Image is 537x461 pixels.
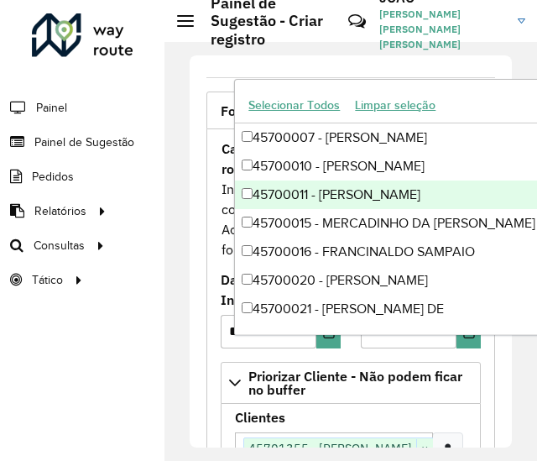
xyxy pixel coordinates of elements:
button: Selecionar Todos [241,92,347,118]
a: Contato Rápido [339,3,375,39]
a: Priorizar Cliente - Não podem ficar no buffer [221,362,481,404]
span: Priorizar Cliente - Não podem ficar no buffer [248,369,473,396]
label: Clientes [235,407,285,427]
button: Limpar seleção [347,92,443,118]
strong: Cadastro Painel de sugestão de roteirização: [222,140,418,177]
span: × [416,439,433,459]
span: Relatórios [34,202,86,220]
span: Painel de Sugestão [34,134,134,151]
span: 45701355 - [PERSON_NAME] [244,438,416,458]
div: Informe a data de inicio, fim e preencha corretamente os campos abaixo. Ao final, você irá pré-vi... [221,138,481,260]
span: Tático [32,271,63,289]
span: Painel [36,99,67,117]
label: Data de Vigência Inicial [221,270,341,310]
span: Consultas [34,237,85,254]
span: [PERSON_NAME] [PERSON_NAME] [PERSON_NAME] [379,7,505,52]
span: Formulário Painel de Sugestão [221,104,410,118]
span: Pedidos [32,168,74,186]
